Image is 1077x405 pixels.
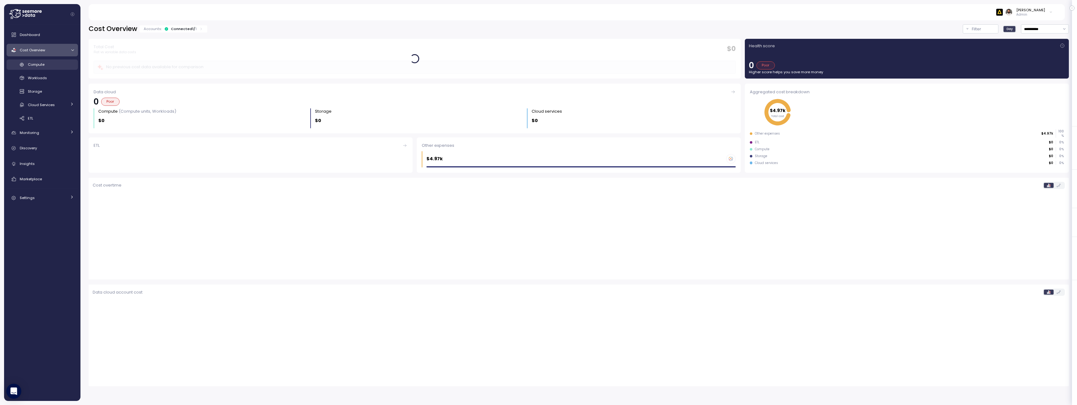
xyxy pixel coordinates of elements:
div: Poor [756,61,775,69]
div: [PERSON_NAME] [1016,8,1045,13]
span: Marketplace [20,177,42,182]
p: 100 % [1056,129,1064,138]
span: Cost Overview [20,48,45,53]
a: Discovery [7,142,78,155]
p: $0 [1049,147,1053,151]
button: Collapse navigation [69,12,76,17]
p: 1 [195,26,197,31]
p: 0 [94,98,99,106]
p: Accounts: [144,26,162,31]
a: Storage [7,86,78,97]
div: Storage [755,154,767,158]
p: Cost overtime [93,182,121,188]
span: Day [1007,27,1013,31]
span: Workloads [28,75,47,80]
span: Dashboard [20,32,40,37]
div: Compute [755,147,770,151]
p: Health score [749,43,775,49]
span: Monitoring [20,130,39,135]
tspan: Total cost [771,114,785,118]
p: $4.97k [426,155,443,162]
div: Accounts:Connected1/1 [140,25,207,33]
a: ETL [7,113,78,123]
span: Compute [28,62,44,67]
a: ETL [89,137,413,173]
a: Workloads [7,73,78,83]
span: ETL [28,116,33,121]
a: Cloud Services [7,100,78,110]
p: $0 [532,117,538,124]
a: Marketplace [7,173,78,185]
div: Connected 1 / [171,26,197,31]
p: $4.97k [1041,131,1053,136]
p: Admin [1016,13,1045,17]
a: Insights [7,157,78,170]
a: Dashboard [7,28,78,41]
span: Settings [20,195,35,200]
span: Discovery [20,146,37,151]
a: Data cloud0PoorCompute (Compute units, Workloads)$0Storage $0Cloud services $0 [89,84,741,133]
p: $0 [1049,140,1053,145]
div: Aggregated cost breakdown [89,285,1069,386]
img: ACg8ocLskjvUhBDgxtSFCRx4ztb74ewwa1VrVEuDBD_Ho1mrTsQB-QE=s96-c [1006,9,1012,15]
p: Higher score helps you save more money [749,69,1065,74]
p: Data cloud account cost [93,289,142,295]
p: 0 % [1056,161,1064,165]
a: Settings [7,192,78,204]
p: 0 % [1056,147,1064,151]
img: 6628aa71fabf670d87b811be.PNG [996,9,1003,15]
div: Open Intercom Messenger [6,384,21,399]
div: Poor [101,98,120,106]
p: Filter [972,26,981,32]
div: Other expenses [755,131,780,136]
a: Monitoring [7,126,78,139]
span: Cloud Services [28,102,55,107]
div: ETL [755,140,760,145]
div: Cloud services [532,108,562,115]
div: Storage [315,108,332,115]
p: $0 [315,117,321,124]
p: (Compute units, Workloads) [119,108,176,114]
span: Insights [20,161,35,166]
p: 0 % [1056,154,1064,158]
a: Compute [7,59,78,70]
p: $0 [1049,161,1053,165]
button: Filter [963,24,998,33]
p: 0 % [1056,140,1064,145]
p: $0 [1049,154,1053,158]
div: Aggregated cost breakdown [750,89,1064,95]
div: Cloud services [755,161,778,165]
div: Compute [98,108,176,115]
h2: Cost Overview [89,24,137,33]
p: 0 [749,61,754,69]
div: Other expenses [422,142,736,149]
div: ETL [94,142,408,149]
tspan: $4.97k [770,107,786,114]
span: Storage [28,89,42,94]
a: Cost Overview [7,44,78,56]
div: Data cloud [94,89,736,95]
p: $0 [98,117,105,124]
